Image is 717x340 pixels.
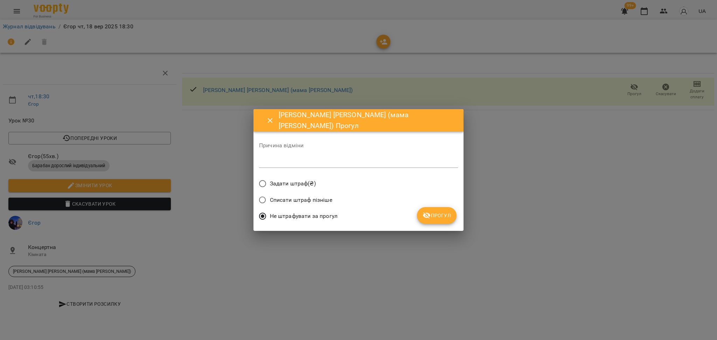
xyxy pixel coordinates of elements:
span: Задати штраф(₴) [270,179,316,188]
h6: [PERSON_NAME] [PERSON_NAME] (мама [PERSON_NAME]) Прогул [279,109,455,132]
span: Прогул [423,211,451,220]
span: Списати штраф пізніше [270,196,332,204]
label: Причина відміни [259,143,458,148]
button: Прогул [417,207,457,224]
button: Close [262,112,279,129]
span: Не штрафувати за прогул [270,212,337,220]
